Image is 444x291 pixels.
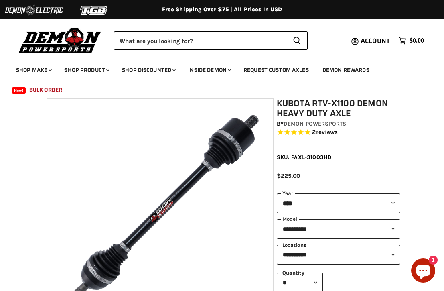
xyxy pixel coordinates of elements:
a: Request Custom Axles [237,62,315,78]
span: $225.00 [277,172,300,179]
a: Shop Discounted [116,62,180,78]
a: Demon Rewards [316,62,375,78]
span: reviews [316,129,338,136]
select: modal-name [277,219,400,239]
a: Bulk Order [23,81,68,98]
span: $0.00 [410,37,424,45]
select: keys [277,245,400,265]
div: by [277,120,400,128]
span: Account [361,36,390,46]
a: $0.00 [395,35,428,47]
a: Account [357,37,395,45]
a: Shop Product [58,62,114,78]
img: TGB Logo 2 [64,3,124,18]
form: Product [114,31,308,50]
span: Rated 5.0 out of 5 stars 2 reviews [277,128,400,137]
span: New! [12,87,26,94]
img: Demon Powersports [16,26,104,55]
div: SKU: PAXL-31003HD [277,153,400,161]
a: Demon Powersports [284,120,346,127]
select: year [277,193,400,213]
input: When autocomplete results are available use up and down arrows to review and enter to select [114,31,286,50]
ul: Main menu [10,59,422,98]
a: Inside Demon [182,62,236,78]
inbox-online-store-chat: Shopify online store chat [409,258,438,285]
a: Shop Make [10,62,57,78]
h1: Kubota RTV-X1100 Demon Heavy Duty Axle [277,98,400,118]
span: 2 reviews [312,129,338,136]
button: Search [286,31,308,50]
img: Demon Electric Logo 2 [4,3,64,18]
